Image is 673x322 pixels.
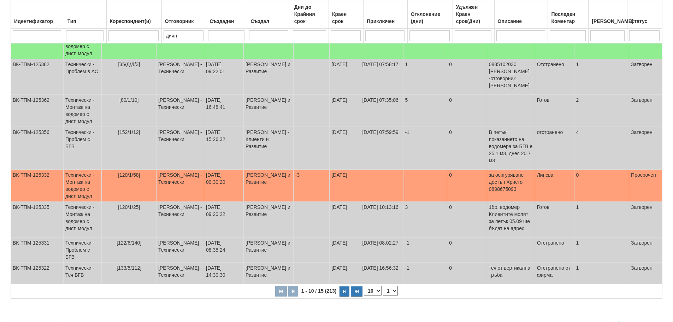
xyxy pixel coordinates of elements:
td: -1 [403,263,447,284]
td: 1 [574,263,629,284]
td: Затворен [629,127,662,170]
div: [PERSON_NAME] [590,16,625,26]
th: Създаден: No sort applied, activate to apply an ascending sort [206,0,247,29]
td: 5 [403,95,447,127]
td: [PERSON_NAME] и Развитие [244,59,294,95]
td: [DATE] [330,170,360,202]
select: Страница номер [383,286,398,296]
span: [133/5/112] [117,265,141,271]
td: 2 [574,95,629,127]
td: [DATE] 16:56:32 [360,263,403,284]
th: Отклонение (дни): No sort applied, activate to apply an ascending sort [407,0,453,29]
td: [DATE] 07:35:06 [360,95,403,127]
td: -1 [403,238,447,263]
td: [PERSON_NAME] - Технически [157,59,204,95]
td: Затворен [629,263,662,284]
th: Идентификатор: No sort applied, activate to apply an ascending sort [11,0,64,29]
td: [PERSON_NAME] - Технически [157,202,204,238]
td: [DATE] 08:02:27 [360,238,403,263]
th: Отговорник: No sort applied, activate to apply an ascending sort [161,0,206,29]
td: [DATE] 07:58:17 [360,59,403,95]
th: Описание: No sort applied, activate to apply an ascending sort [494,0,548,29]
td: -1 [403,127,447,170]
td: Просрочен [629,170,662,202]
span: Отстранено [537,240,564,246]
td: Затворен [629,59,662,95]
td: Технически - Проблем с БГВ [63,238,102,263]
td: 1 [574,238,629,263]
button: Първа страница [275,286,287,297]
td: 0 [447,59,487,95]
td: ВК-ТПМ-125362 [11,95,64,127]
p: 0885102030 [PERSON_NAME] -отговорник [PERSON_NAME] [489,61,533,89]
td: [PERSON_NAME] и Развитие [244,238,294,263]
td: [DATE] 09:30:20 [204,170,244,202]
td: [DATE] 08:38:24 [204,238,244,263]
td: [DATE] [330,238,360,263]
td: Технически - Проблем с БГВ [63,127,102,170]
button: Последна страница [351,286,362,297]
td: [DATE] 09:22:01 [204,59,244,95]
p: теч от вертикална тръба [489,264,533,279]
td: [DATE] 16:48:41 [204,95,244,127]
td: [PERSON_NAME] и Развитие [244,263,294,284]
th: Удължен Краен срок(Дни): No sort applied, activate to apply an ascending sort [453,0,494,29]
td: Технически - Монтаж на водомер с дист. модул [63,202,102,238]
td: [PERSON_NAME] - Технически [157,263,204,284]
td: Затворен [629,238,662,263]
div: Тип [66,16,105,26]
td: ВК-ТПМ-125382 [11,59,64,95]
div: Създал [249,16,289,26]
td: Технически - Теч БГВ [63,263,102,284]
th: Брой Файлове: No sort applied, activate to apply an ascending sort [589,0,627,29]
td: [DATE] [330,127,360,170]
button: Предишна страница [288,286,298,297]
div: Статус [629,16,660,26]
span: -3 [295,172,300,178]
td: ВК-ТПМ-125332 [11,170,64,202]
td: Затворен [629,202,662,238]
span: Отстранено от фирма [537,265,571,278]
th: Тип: No sort applied, activate to apply an ascending sort [64,0,106,29]
td: 0 [447,170,487,202]
td: 1 [574,202,629,238]
span: Готов [537,204,550,210]
td: 0 [447,238,487,263]
td: Затворен [629,95,662,127]
span: [35/Д/Д/3] [118,62,140,67]
td: [PERSON_NAME] и Развитие [244,95,294,127]
div: Дни до Крайния срок [293,2,327,26]
td: ВК-ТПМ-125335 [11,202,64,238]
td: [DATE] [330,95,360,127]
th: Статус: No sort applied, activate to apply an ascending sort [627,0,662,29]
td: [PERSON_NAME] - Клиенти и Развитие [244,127,294,170]
td: 0 [447,127,487,170]
th: Последен Коментар: No sort applied, activate to apply an ascending sort [548,0,589,29]
p: за осигуряване достъп Христо 0898675093 [489,171,533,193]
td: [DATE] [330,263,360,284]
div: Отговорник [164,16,205,26]
td: ВК-ТПМ-125331 [11,238,64,263]
td: Технически - Монтаж на водомер с дист. модул [63,95,102,127]
td: 0 [447,263,487,284]
span: Готов [537,97,550,103]
div: Създаден [208,16,245,26]
span: [120/1/58] [118,172,140,178]
td: 1 [403,59,447,95]
span: Отстранено [537,62,564,67]
td: 0 [447,202,487,238]
td: [DATE] 09:20:22 [204,202,244,238]
td: [DATE] [330,59,360,95]
td: [PERSON_NAME] - Технически [157,238,204,263]
div: Удължен Краен срок(Дни) [455,2,492,26]
td: ВК-ТПМ-125356 [11,127,64,170]
select: Брой редове на страница [364,286,382,296]
td: Технически - Монтаж на водомер с дист. модул [63,170,102,202]
th: Приключен: No sort applied, activate to apply an ascending sort [364,0,408,29]
span: [122/6/140] [117,240,141,246]
button: Следваща страница [340,286,349,297]
div: Приключен [365,16,406,26]
th: Създал: No sort applied, activate to apply an ascending sort [247,0,291,29]
td: [PERSON_NAME] - Технически [157,170,204,202]
td: [DATE] 14:30:30 [204,263,244,284]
